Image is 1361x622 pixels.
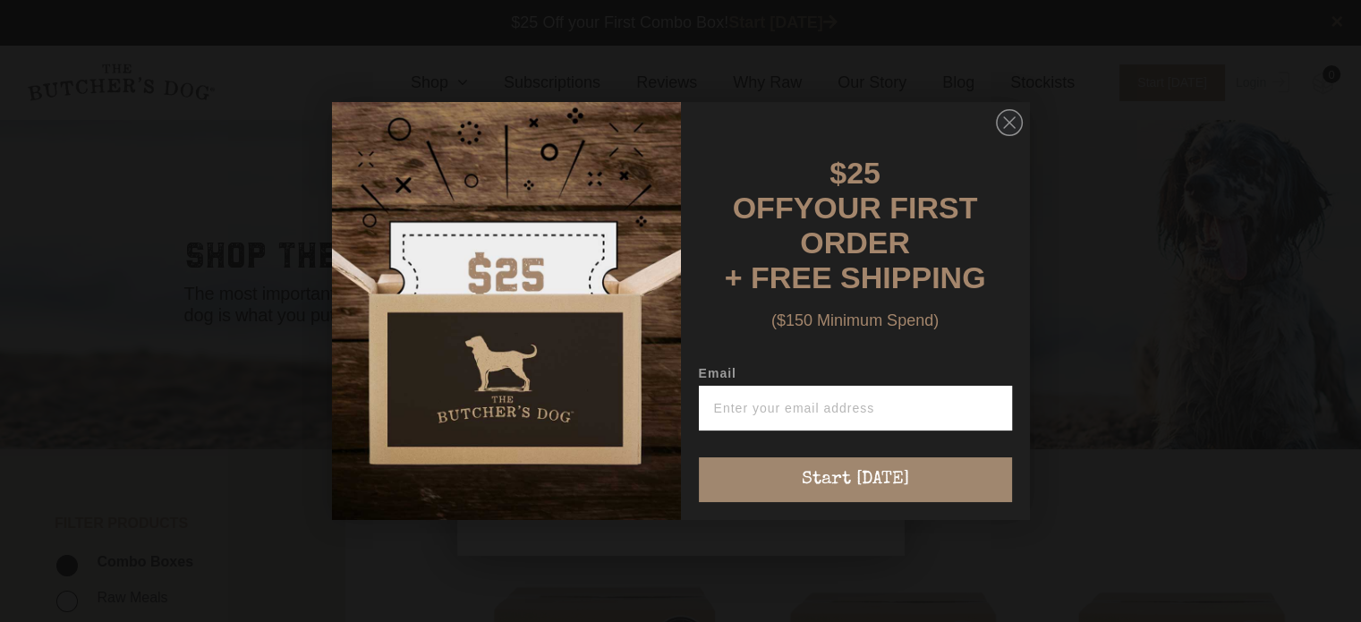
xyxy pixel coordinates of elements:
[332,102,681,520] img: d0d537dc-5429-4832-8318-9955428ea0a1.jpeg
[725,191,986,294] span: YOUR FIRST ORDER + FREE SHIPPING
[699,366,1012,386] label: Email
[733,156,880,225] span: $25 OFF
[996,109,1023,136] button: Close dialog
[699,386,1012,430] input: Enter your email address
[771,311,939,329] span: ($150 Minimum Spend)
[699,457,1012,502] button: Start [DATE]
